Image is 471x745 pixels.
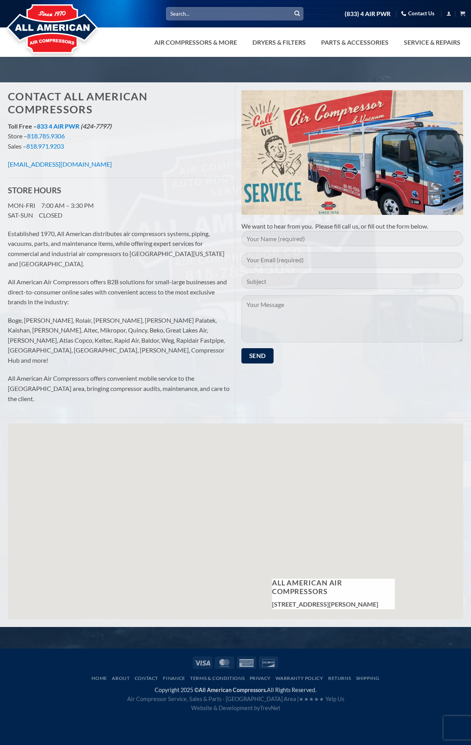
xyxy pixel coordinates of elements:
strong: STORE HOURS [8,185,61,195]
a: Home [91,675,107,681]
p: All American Air Compressors offers convenient mobile service to the [GEOGRAPHIC_DATA] area, brin... [8,373,230,403]
a: Login [446,9,451,18]
a: TrevNet [260,705,280,711]
a: Dryers & Filters [248,35,310,50]
a: About [112,675,130,681]
form: Contact form [241,231,463,370]
input: Search… [166,7,303,20]
strong: Toll Free – [8,122,111,130]
img: Air Compressor Service [241,90,463,215]
input: Subject [241,274,463,289]
input: Your Name (required) [241,231,463,246]
a: ★★★★★ Yelp Us [299,696,344,702]
a: [EMAIL_ADDRESS][DOMAIN_NAME] [8,160,112,168]
a: Contact Us [401,7,434,20]
em: (424-7797) [80,122,111,130]
a: Finance [163,675,185,681]
p: Boge, [PERSON_NAME], Rolair, [PERSON_NAME], [PERSON_NAME] Palatek, Kaishan, [PERSON_NAME], Altec,... [8,315,230,365]
a: Warranty Policy [276,675,323,681]
a: Shipping [356,675,380,681]
a: Terms & Conditions [190,675,245,681]
p: We want to hear from you. Please fill call us, or fill out the form below. [241,221,463,231]
p: MON-FRI 7:00 AM – 3:30 PM SAT-SUN CLOSED [8,200,230,220]
a: Contact [135,675,158,681]
a: 818.785.9306 [27,132,65,140]
input: Send [241,348,274,363]
a: Returns [328,675,351,681]
h4: All American Air Compressors [272,579,395,596]
a: Air Compressors & More [150,35,242,50]
h1: Contact All American Compressors [8,90,230,116]
a: 833 4 AIR PWR [37,122,79,130]
a: Parts & Accessories [316,35,393,50]
div: Copyright 2025 © All Rights Reserved. [6,685,465,712]
h5: [STREET_ADDRESS][PERSON_NAME] [272,599,395,609]
a: 818.971.9203 [26,142,64,150]
button: Submit [291,8,303,20]
span: Air Compressor Service, Sales & Parts - [GEOGRAPHIC_DATA] Area | Website & Development by [127,696,344,711]
a: Privacy [250,675,271,681]
a: View cart [460,9,465,18]
div: Payment icons [192,655,279,669]
strong: All American Compressors. [199,687,267,693]
p: Established 1970, All American distributes air compressors systems, piping, vacuums, parts, and m... [8,229,230,269]
p: Store – Sales – [8,121,230,151]
input: Your Email (required) [241,253,463,268]
a: Service & Repairs [399,35,465,50]
a: (833) 4 AIR PWR [345,7,391,21]
p: All American Air Compressors offers B2B solutions for small-large businesses and direct-to-consum... [8,277,230,307]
